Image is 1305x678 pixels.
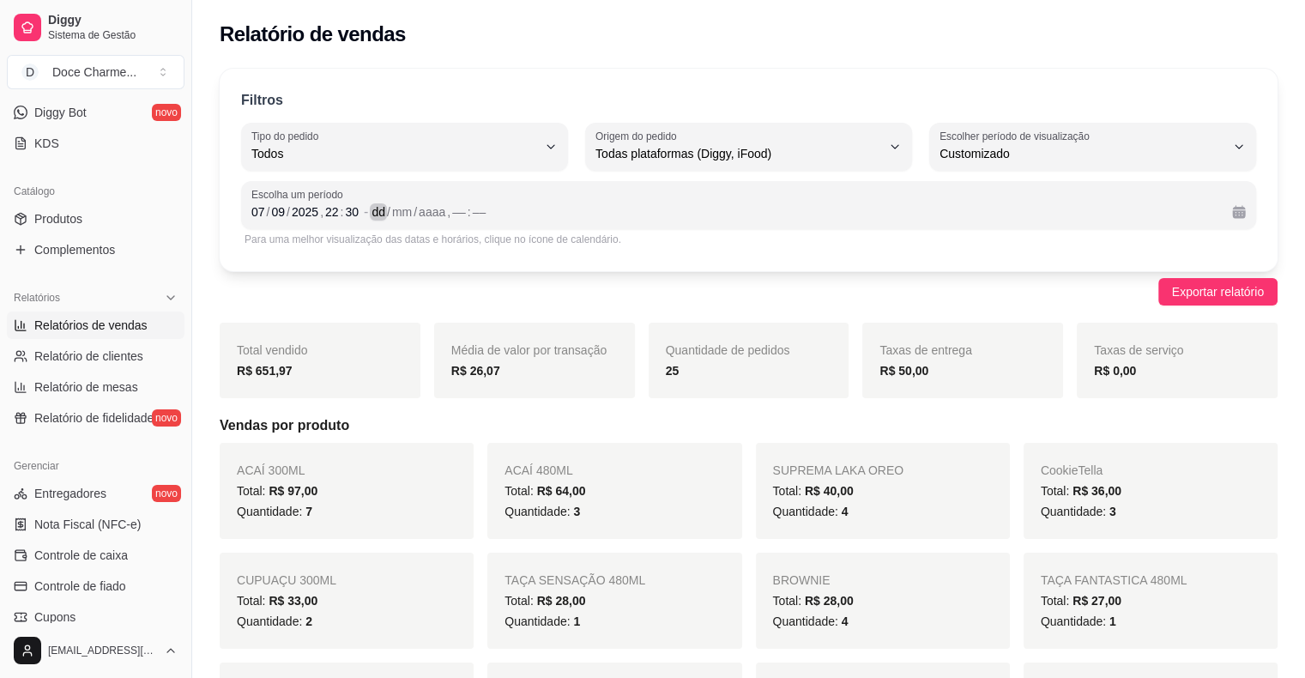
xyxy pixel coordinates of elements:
[237,614,312,628] span: Quantidade:
[1172,282,1264,301] span: Exportar relatório
[595,145,881,162] span: Todas plataformas (Diggy, iFood)
[7,130,184,157] a: KDS
[504,484,585,498] span: Total:
[251,145,537,162] span: Todos
[7,99,184,126] a: Diggy Botnovo
[585,123,912,171] button: Origem do pedidoTodas plataformas (Diggy, iFood)
[245,233,1253,246] div: Para uma melhor visualização das datas e horários, clique no ícone de calendário.
[237,343,308,357] span: Total vendido
[48,28,178,42] span: Sistema de Gestão
[7,480,184,507] a: Entregadoresnovo
[241,90,283,111] p: Filtros
[666,364,680,378] strong: 25
[48,644,157,657] span: [EMAIL_ADDRESS][DOMAIN_NAME]
[451,343,607,357] span: Média de valor por transação
[879,343,971,357] span: Taxas de entrega
[21,64,39,81] span: D
[1072,484,1121,498] span: R$ 36,00
[34,241,115,258] span: Complementos
[34,104,87,121] span: Diggy Bot
[34,547,128,564] span: Controle de caixa
[237,594,317,608] span: Total:
[237,484,317,498] span: Total:
[773,505,849,518] span: Quantidade:
[7,55,184,89] button: Select a team
[14,291,60,305] span: Relatórios
[445,203,452,221] div: ,
[305,614,312,628] span: 2
[842,614,849,628] span: 4
[34,485,106,502] span: Entregadores
[318,203,325,221] div: ,
[7,452,184,480] div: Gerenciar
[250,203,267,221] div: dia, Data inicial,
[773,614,849,628] span: Quantidade:
[34,516,141,533] span: Nota Fiscal (NFC-e)
[34,135,59,152] span: KDS
[34,210,82,227] span: Produtos
[237,505,312,518] span: Quantidade:
[929,123,1256,171] button: Escolher período de visualizaçãoCustomizado
[773,573,831,587] span: BROWNIE
[323,203,341,221] div: hora, Data inicial,
[7,312,184,339] a: Relatórios de vendas
[7,511,184,538] a: Nota Fiscal (NFC-e)
[269,484,317,498] span: R$ 97,00
[34,348,143,365] span: Relatório de clientes
[1041,463,1103,477] span: CookieTella
[1094,343,1183,357] span: Taxas de serviço
[504,594,585,608] span: Total:
[34,317,148,334] span: Relatórios de vendas
[370,203,387,221] div: dia, Data final,
[1072,594,1121,608] span: R$ 27,00
[290,203,320,221] div: ano, Data inicial,
[241,123,568,171] button: Tipo do pedidoTodos
[504,573,645,587] span: TAÇA SENSAÇÃO 480ML
[7,236,184,263] a: Complementos
[451,364,500,378] strong: R$ 26,07
[666,343,790,357] span: Quantidade de pedidos
[595,129,682,143] label: Origem do pedido
[7,603,184,631] a: Cupons
[450,203,468,221] div: hora, Data final,
[1109,505,1116,518] span: 3
[251,188,1246,202] span: Escolha um período
[1041,573,1187,587] span: TAÇA FANTASTICA 480ML
[939,129,1095,143] label: Escolher período de visualização
[285,203,292,221] div: /
[7,178,184,205] div: Catálogo
[7,572,184,600] a: Controle de fiado
[7,373,184,401] a: Relatório de mesas
[364,202,368,222] span: -
[237,573,336,587] span: CUPUAÇU 300ML
[7,342,184,370] a: Relatório de clientes
[879,364,928,378] strong: R$ 50,00
[805,594,854,608] span: R$ 28,00
[773,594,854,608] span: Total:
[773,463,904,477] span: SUPREMA LAKA OREO
[7,404,184,432] a: Relatório de fidelidadenovo
[265,203,272,221] div: /
[939,145,1225,162] span: Customizado
[466,203,473,221] div: :
[471,203,488,221] div: minuto, Data final,
[251,202,360,222] div: Data inicial
[220,415,1278,436] h5: Vendas por produto
[504,505,580,518] span: Quantidade:
[842,505,849,518] span: 4
[504,463,572,477] span: ACAÍ 480ML
[1225,198,1253,226] button: Calendário
[237,364,293,378] strong: R$ 651,97
[52,64,136,81] div: Doce Charme ...
[34,378,138,396] span: Relatório de mesas
[805,484,854,498] span: R$ 40,00
[390,203,414,221] div: mês, Data final,
[269,203,287,221] div: mês, Data inicial,
[385,203,392,221] div: /
[343,203,360,221] div: minuto, Data inicial,
[1109,614,1116,628] span: 1
[1041,505,1116,518] span: Quantidade:
[1094,364,1136,378] strong: R$ 0,00
[48,13,178,28] span: Diggy
[1158,278,1278,306] button: Exportar relatório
